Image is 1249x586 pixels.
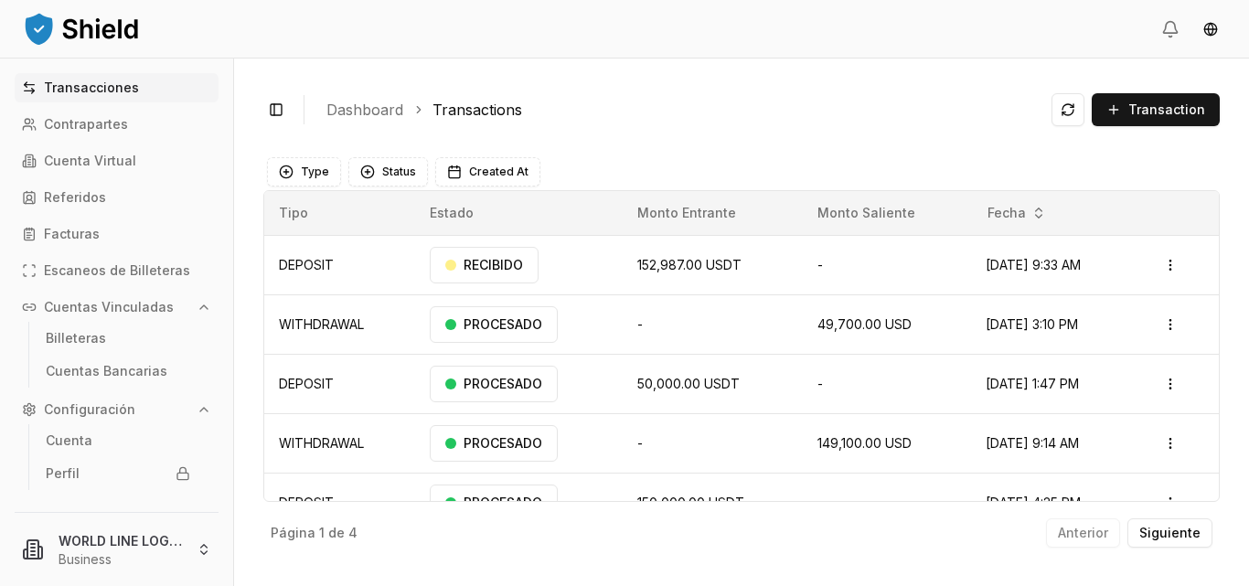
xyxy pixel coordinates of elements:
button: Type [267,157,341,186]
div: PROCESADO [430,366,558,402]
a: Escaneos de Billeteras [15,256,219,285]
th: Monto Saliente [803,191,971,235]
a: Cuenta [38,426,197,455]
a: Contrapartes [15,110,219,139]
p: 4 [348,527,358,539]
button: Cuentas Vinculadas [15,293,219,322]
span: [DATE] 1:47 PM [986,376,1079,391]
span: 152,987.00 USDT [637,257,742,272]
td: WITHDRAWAL [264,413,415,473]
span: [DATE] 9:33 AM [986,257,1081,272]
td: DEPOSIT [264,473,415,532]
p: Perfil [46,467,80,480]
p: Referidos [44,191,106,204]
a: Facturas [15,219,219,249]
span: Transaction [1128,101,1205,119]
nav: breadcrumb [326,99,1037,121]
div: RECIBIDO [430,247,539,283]
span: [DATE] 3:10 PM [986,316,1078,332]
span: 49,700.00 USD [817,316,912,332]
button: Siguiente [1127,518,1212,548]
p: Transacciones [44,81,139,94]
p: Cuenta [46,434,92,447]
button: WORLD LINE LOGISTICS LLCBusiness [7,520,226,579]
p: Cuenta Virtual [44,154,136,167]
a: Perfil [38,459,197,488]
td: DEPOSIT [264,235,415,294]
p: Escaneos de Billeteras [44,264,190,277]
p: 1 [319,527,325,539]
div: PROCESADO [430,306,558,343]
span: 149,100.00 USD [817,435,912,451]
span: [DATE] 9:14 AM [986,435,1079,451]
a: Cuenta Virtual [15,146,219,176]
img: ShieldPay Logo [22,10,141,47]
span: Created At [469,165,528,179]
a: Billeteras [38,324,197,353]
p: Business [59,550,182,569]
p: Facturas [44,228,100,240]
p: Billeteras [46,332,106,345]
th: Monto Entrante [623,191,803,235]
p: Página [271,527,315,539]
button: Status [348,157,428,186]
span: - [817,376,823,391]
span: [DATE] 4:25 PM [986,495,1081,510]
span: - [817,257,823,272]
a: Referidos [15,183,219,212]
p: de [328,527,345,539]
button: Transaction [1092,93,1220,126]
span: 150,000.00 USDT [637,495,744,510]
div: PROCESADO [430,485,558,521]
th: Tipo [264,191,415,235]
p: Contrapartes [44,118,128,131]
span: 50,000.00 USDT [637,376,740,391]
p: Cuentas Bancarias [46,365,167,378]
a: Transacciones [15,73,219,102]
a: Dashboard [326,99,403,121]
p: Siguiente [1139,527,1201,539]
button: Created At [435,157,540,186]
button: Fecha [980,198,1053,228]
td: WITHDRAWAL [264,294,415,354]
a: Transactions [432,99,522,121]
div: PROCESADO [430,425,558,462]
p: WORLD LINE LOGISTICS LLC [59,531,182,550]
td: DEPOSIT [264,354,415,413]
span: - [817,495,823,510]
th: Estado [415,191,623,235]
button: Configuración [15,395,219,424]
p: Cuentas Vinculadas [44,301,174,314]
span: - [637,316,643,332]
a: Cuentas Bancarias [38,357,197,386]
span: - [637,435,643,451]
p: Configuración [44,403,135,416]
